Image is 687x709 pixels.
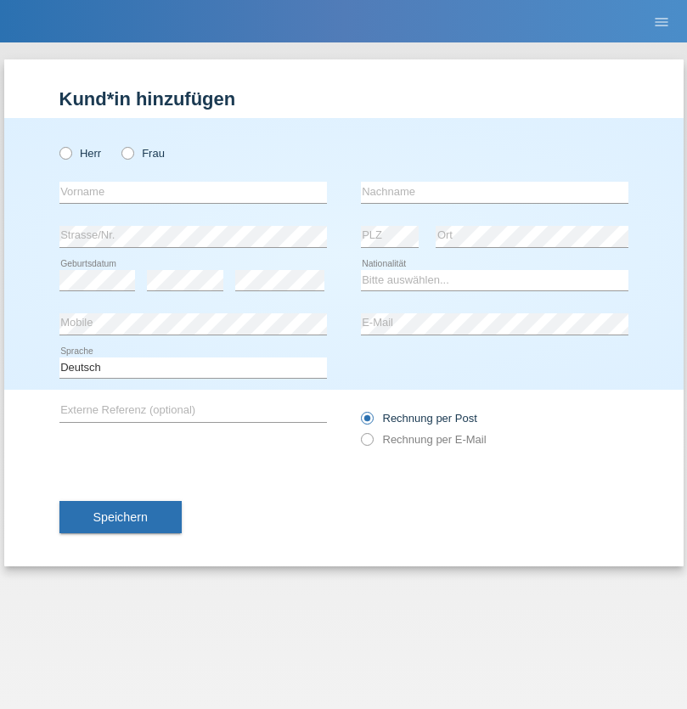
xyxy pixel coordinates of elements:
label: Rechnung per E-Mail [361,433,487,446]
span: Speichern [93,510,148,524]
input: Rechnung per E-Mail [361,433,372,454]
label: Herr [59,147,102,160]
label: Frau [121,147,165,160]
a: menu [645,16,679,26]
input: Herr [59,147,70,158]
i: menu [653,14,670,31]
h1: Kund*in hinzufügen [59,88,628,110]
input: Frau [121,147,132,158]
input: Rechnung per Post [361,412,372,433]
label: Rechnung per Post [361,412,477,425]
button: Speichern [59,501,182,533]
